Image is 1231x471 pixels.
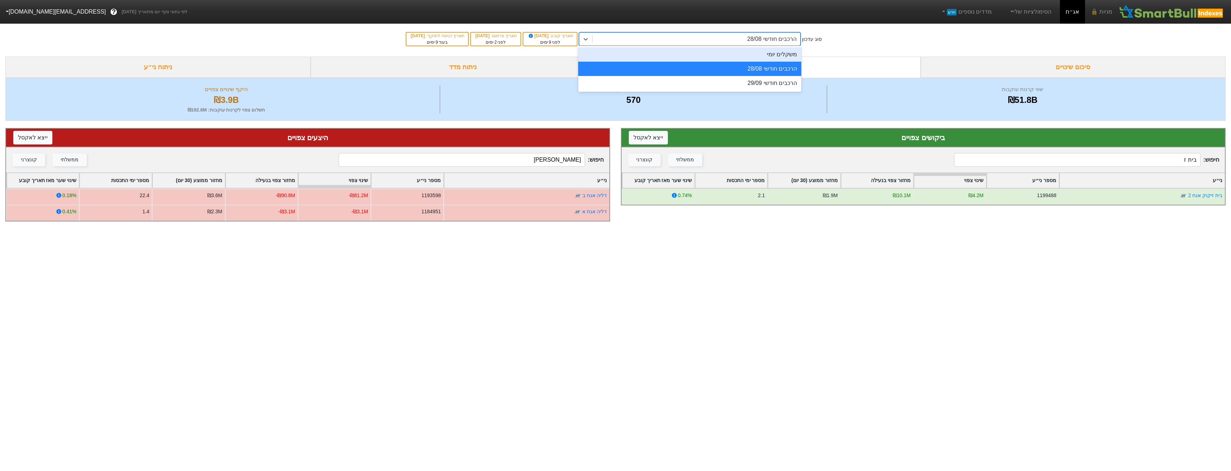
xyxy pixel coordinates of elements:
div: Toggle SortBy [7,173,79,188]
a: דליה אגח ב [583,192,607,198]
a: בית זיקוק אגח 2 [1188,192,1222,198]
div: ניתוח מדד [311,57,616,78]
div: Toggle SortBy [768,173,840,188]
div: 570 [442,94,825,106]
div: הרכבים חודשי 28/08 [747,35,797,43]
div: ממשלתי [61,156,79,164]
div: 2.1 [758,192,765,199]
div: קונצרני [21,156,37,164]
div: סיכום שינויים [921,57,1226,78]
img: SmartBull [1118,5,1225,19]
span: ? [112,7,116,17]
button: קונצרני [13,153,45,166]
div: Toggle SortBy [371,173,443,188]
a: מדדים נוספיםחדש [938,5,995,19]
div: Toggle SortBy [695,173,767,188]
div: ₪4.2M [968,192,984,199]
div: מספר ניירות ערך [442,85,825,94]
div: Toggle SortBy [152,173,225,188]
button: ממשלתי [668,153,702,166]
a: דליה אגח א [582,209,607,214]
div: -₪3.1M [278,208,295,215]
button: ייצא לאקסל [629,131,668,144]
span: 2 [494,40,497,45]
div: ₪3.6M [207,192,222,199]
div: 1199488 [1037,192,1056,199]
div: שווי קרנות עוקבות [829,85,1216,94]
div: Toggle SortBy [1060,173,1225,188]
div: ₪2.3M [207,208,222,215]
div: Toggle SortBy [914,173,986,188]
button: ייצא לאקסל [13,131,52,144]
div: הרכבים חודשי 29/09 [578,76,801,90]
div: -₪81.2M [349,192,368,199]
div: -₪3.1M [351,208,368,215]
div: ביקושים צפויים [629,132,1218,143]
div: 0.74% [678,192,692,199]
div: Toggle SortBy [987,173,1059,188]
div: תאריך פרסום : [475,33,517,39]
span: לפי נתוני סוף יום מתאריך [DATE] [122,8,187,15]
div: 1193598 [421,192,441,199]
span: [DATE] [475,33,491,38]
div: 0.41% [62,208,76,215]
span: [DATE] [528,33,550,38]
div: תאריך כניסה לתוקף : [410,33,464,39]
div: ניתוח ני״ע [5,57,311,78]
img: tase link [1180,192,1187,199]
div: בעוד ימים [410,39,464,46]
div: Toggle SortBy [444,173,609,188]
input: 97 רשומות... [954,153,1200,167]
a: הסימולציות שלי [1006,5,1054,19]
div: תשלום צפוי לקרנות עוקבות : ₪192.8M [15,106,438,114]
span: חיפוש : [954,153,1219,167]
div: משקלים יומי [578,47,801,62]
div: לפני ימים [527,39,573,46]
div: 1184951 [421,208,441,215]
div: Toggle SortBy [622,173,694,188]
span: 9 [435,40,438,45]
div: ₪10.1M [893,192,911,199]
div: הרכבים חודשי 28/08 [578,62,801,76]
div: ₪3.9B [15,94,438,106]
div: Toggle SortBy [298,173,371,188]
div: -₪90.8M [276,192,295,199]
button: קונצרני [628,153,661,166]
img: tase link [574,208,581,215]
div: 1.4 [142,208,149,215]
span: חיפוש : [339,153,604,167]
img: tase link [574,192,581,199]
div: ממשלתי [676,156,694,164]
div: ₪1.9M [823,192,838,199]
button: ממשלתי [52,153,87,166]
div: Toggle SortBy [841,173,913,188]
div: 0.18% [62,192,76,199]
div: Toggle SortBy [226,173,298,188]
span: חדש [947,9,957,15]
div: תאריך קובע : [527,33,573,39]
span: [DATE] [411,33,426,38]
div: היקף שינויים צפויים [15,85,438,94]
span: 9 [549,40,551,45]
div: סוג עדכון [802,35,822,43]
div: ₪51.8B [829,94,1216,106]
div: היצעים צפויים [13,132,602,143]
div: לפני ימים [475,39,517,46]
div: 22.4 [140,192,149,199]
div: Toggle SortBy [80,173,152,188]
input: 473 רשומות... [339,153,585,167]
div: קונצרני [636,156,652,164]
